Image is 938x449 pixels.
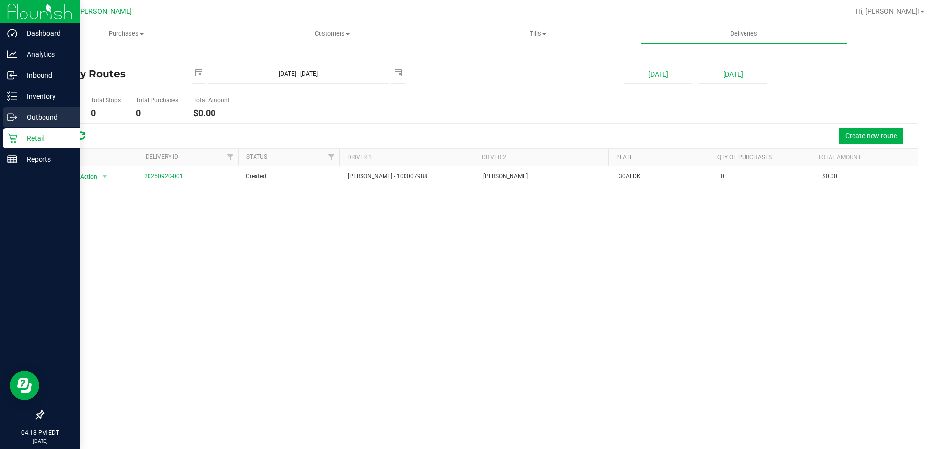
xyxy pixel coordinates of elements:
p: Inbound [17,69,76,81]
span: Deliveries [717,29,770,38]
p: Retail [17,132,76,144]
h5: Total Stops [91,97,121,104]
span: Action [71,170,98,184]
inline-svg: Retail [7,133,17,143]
a: Filter [222,149,238,165]
p: Outbound [17,111,76,123]
button: Create new route [839,128,903,144]
inline-svg: Dashboard [7,28,17,38]
a: Filter [323,149,339,165]
p: [DATE] [4,437,76,445]
p: Inventory [17,90,76,102]
span: Create new route [845,132,897,140]
a: Plate [616,154,633,161]
span: Hi, [PERSON_NAME]! [856,7,919,15]
inline-svg: Reports [7,154,17,164]
span: Ft. [PERSON_NAME] [68,7,132,16]
p: Analytics [17,48,76,60]
inline-svg: Inventory [7,91,17,101]
p: Reports [17,153,76,165]
span: [PERSON_NAME] [483,172,528,181]
h4: 0 [91,108,121,118]
span: select [192,64,206,82]
h5: Total Amount [193,97,230,104]
th: Driver 2 [474,149,608,166]
div: Actions [51,154,134,161]
th: Driver 1 [339,149,473,166]
inline-svg: Analytics [7,49,17,59]
span: [PERSON_NAME] - 100007988 [348,172,427,181]
inline-svg: Inbound [7,70,17,80]
a: Deliveries [641,23,847,44]
p: 04:18 PM EDT [4,428,76,437]
h4: $0.00 [193,108,230,118]
button: [DATE] [624,64,692,84]
span: Tills [435,29,640,38]
a: Customers [229,23,435,44]
iframe: Resource center [10,371,39,400]
a: Purchases [23,23,229,44]
span: Customers [230,29,434,38]
button: [DATE] [699,64,767,84]
a: Qty of Purchases [717,154,772,161]
a: 20250920-001 [144,173,183,180]
span: select [391,64,405,82]
span: 0 [721,172,724,181]
a: Tills [435,23,640,44]
inline-svg: Outbound [7,112,17,122]
a: Status [246,153,267,160]
h5: Total Purchases [136,97,178,104]
span: 30ALDK [619,172,640,181]
th: Total Amount [810,149,911,166]
h4: 0 [136,108,178,118]
h4: Delivery Routes [43,64,177,84]
span: $0.00 [822,172,837,181]
a: Delivery ID [146,153,178,160]
span: Purchases [24,29,229,38]
p: Dashboard [17,27,76,39]
span: select [98,170,110,184]
span: Created [246,172,266,181]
